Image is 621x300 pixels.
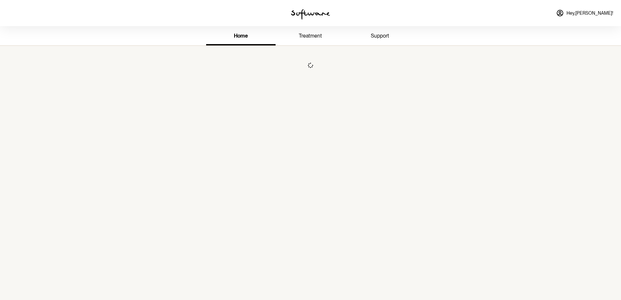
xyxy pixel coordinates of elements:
a: home [206,27,276,45]
a: treatment [276,27,345,45]
a: Hey,[PERSON_NAME]! [552,5,617,21]
span: Hey, [PERSON_NAME] ! [567,10,613,16]
img: software logo [291,9,330,20]
span: support [371,33,389,39]
span: treatment [299,33,322,39]
a: support [345,27,415,45]
span: home [234,33,248,39]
